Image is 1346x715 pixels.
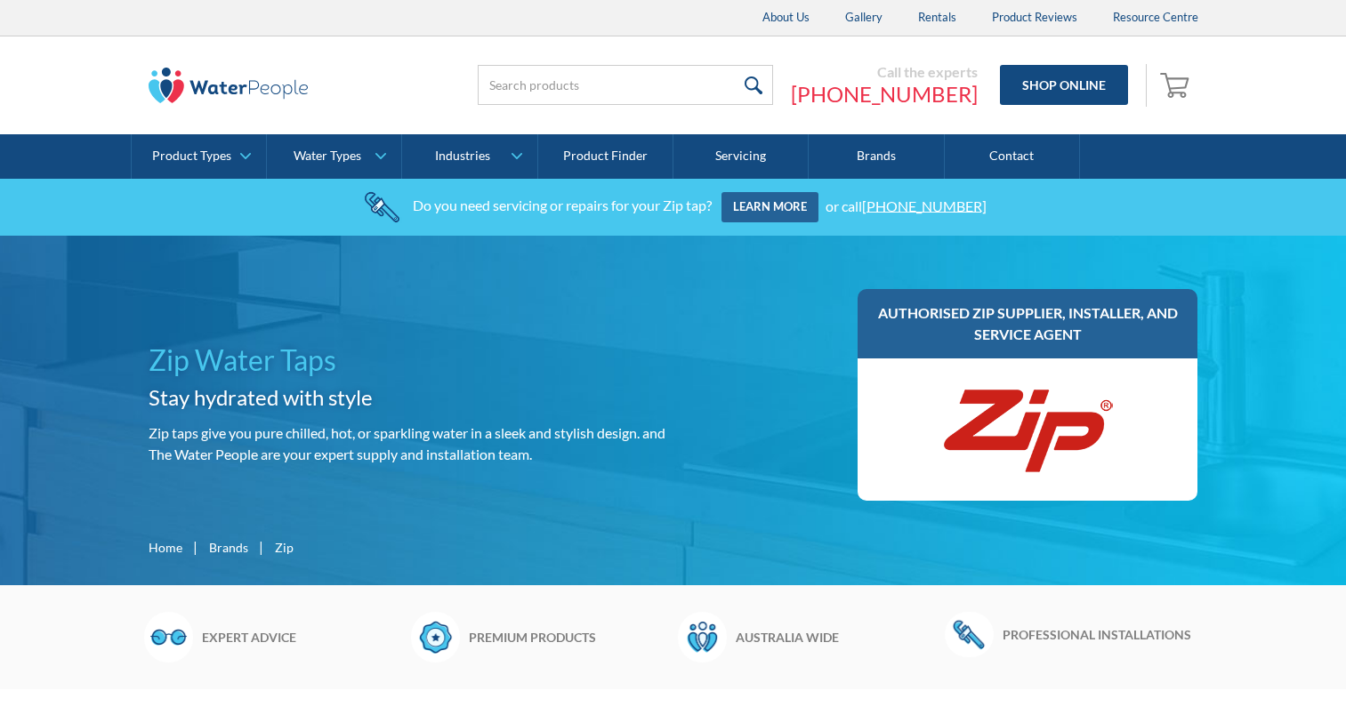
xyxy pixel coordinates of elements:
[478,65,773,105] input: Search products
[275,538,294,557] div: Zip
[791,81,978,108] a: [PHONE_NUMBER]
[736,628,936,647] h6: Australia wide
[791,63,978,81] div: Call the experts
[149,339,666,382] h1: Zip Water Taps
[413,197,712,213] div: Do you need servicing or repairs for your Zip tap?
[402,134,536,179] a: Industries
[267,134,401,179] a: Water Types
[862,197,987,213] a: [PHONE_NUMBER]
[1000,65,1128,105] a: Shop Online
[411,612,460,662] img: Badge
[1160,70,1194,99] img: shopping cart
[149,422,666,465] p: Zip taps give you pure chilled, hot, or sparkling water in a sleek and stylish design. and The Wa...
[294,149,361,164] div: Water Types
[945,134,1080,179] a: Contact
[202,628,402,647] h6: Expert advice
[132,134,266,179] a: Product Types
[1156,64,1198,107] a: Open empty cart
[149,68,309,103] img: The Water People
[152,149,231,164] div: Product Types
[678,612,727,662] img: Waterpeople Symbol
[1003,625,1203,644] h6: Professional installations
[257,536,266,558] div: |
[945,612,994,656] img: Wrench
[209,538,248,557] a: Brands
[939,376,1116,483] img: Zip
[875,302,1181,345] h3: Authorised Zip supplier, installer, and service agent
[191,536,200,558] div: |
[721,192,818,222] a: Learn more
[144,612,193,662] img: Glasses
[149,382,666,414] h2: Stay hydrated with style
[538,134,673,179] a: Product Finder
[826,197,987,213] div: or call
[469,628,669,647] h6: Premium products
[435,149,490,164] div: Industries
[673,134,809,179] a: Servicing
[809,134,944,179] a: Brands
[149,538,182,557] a: Home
